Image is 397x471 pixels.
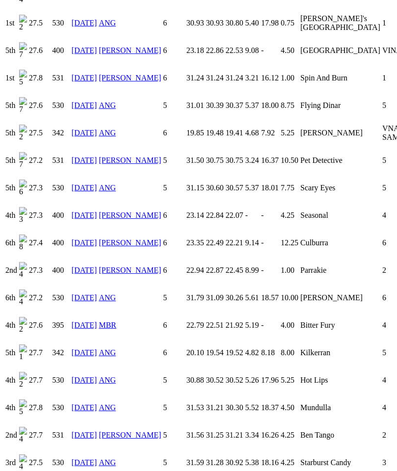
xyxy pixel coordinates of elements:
a: [DATE] [72,458,97,467]
td: 7.92 [261,120,279,146]
td: 30.52 [225,367,244,393]
td: 1st [5,65,18,91]
td: 5th [5,92,18,119]
td: 4th [5,312,18,339]
td: 27.3 [28,202,51,229]
img: 7 [19,42,27,59]
td: 23.35 [186,230,204,256]
td: 530 [52,367,71,393]
td: 30.52 [205,367,224,393]
td: 30.60 [205,175,224,201]
td: 27.7 [28,367,51,393]
td: 5.25 [280,120,299,146]
td: 31.79 [186,285,204,311]
td: 530 [52,92,71,119]
td: 6 [163,120,185,146]
td: 22.49 [205,230,224,256]
td: 6 [163,65,185,91]
img: 8 [19,235,27,251]
a: ANG [99,101,116,109]
a: [DATE] [72,211,97,219]
td: 6th [5,230,18,256]
a: [DATE] [72,238,97,247]
td: 22.87 [205,257,224,284]
a: ANG [99,376,116,384]
td: 16.26 [261,422,279,448]
td: 530 [52,394,71,421]
td: - [261,230,279,256]
td: 8.75 [280,92,299,119]
td: 31.21 [225,422,244,448]
td: 17.96 [261,367,279,393]
td: 22.86 [205,37,224,64]
a: [DATE] [72,129,97,137]
td: 342 [52,340,71,366]
a: [PERSON_NAME] [99,266,161,274]
td: 5th [5,175,18,201]
td: [GEOGRAPHIC_DATA] [300,37,381,64]
td: 30.30 [225,394,244,421]
a: ANG [99,183,116,192]
td: 1st [5,10,18,36]
td: 4th [5,367,18,393]
a: ANG [99,403,116,412]
td: 31.01 [186,92,204,119]
td: 6 [163,257,185,284]
a: [DATE] [72,101,97,109]
td: Parrakie [300,257,381,284]
td: 5 [163,285,185,311]
td: 7.75 [280,175,299,201]
td: 5 [163,367,185,393]
td: 1.00 [280,65,299,91]
td: Spin And Burn [300,65,381,91]
td: 3.21 [245,65,259,91]
td: 4th [5,202,18,229]
img: 7 [19,97,27,114]
td: 5.37 [245,92,259,119]
td: 530 [52,285,71,311]
td: 17.98 [261,10,279,36]
td: 22.84 [205,202,224,229]
td: - [261,37,279,64]
td: 342 [52,120,71,146]
td: 31.56 [186,422,204,448]
td: [PERSON_NAME]'s [GEOGRAPHIC_DATA] [300,10,381,36]
td: 4.68 [245,120,259,146]
td: Bitter Fury [300,312,381,339]
td: 22.21 [225,230,244,256]
img: 2 [19,317,27,334]
td: 0.75 [280,10,299,36]
td: 4.82 [245,340,259,366]
td: 31.50 [186,147,204,174]
td: 27.3 [28,257,51,284]
td: 19.41 [225,120,244,146]
td: 6 [163,37,185,64]
td: 27.6 [28,92,51,119]
td: 8.18 [261,340,279,366]
a: [DATE] [72,156,97,164]
td: 8.99 [245,257,259,284]
td: Flying Dinar [300,92,381,119]
td: 19.85 [186,120,204,146]
a: [DATE] [72,376,97,384]
td: 8.00 [280,340,299,366]
td: 31.53 [186,394,204,421]
td: Culburra [300,230,381,256]
td: 5th [5,340,18,366]
td: - [261,312,279,339]
img: 4 [19,427,27,444]
td: 6 [163,312,185,339]
img: 7 [19,152,27,169]
img: 4 [19,454,27,471]
a: [DATE] [72,266,97,274]
td: 19.54 [205,340,224,366]
a: [PERSON_NAME] [99,46,161,54]
td: 5 [163,422,185,448]
td: 30.37 [225,92,244,119]
td: 531 [52,422,71,448]
td: 23.18 [186,37,204,64]
a: [PERSON_NAME] [99,74,161,82]
td: 530 [52,10,71,36]
td: 5 [163,92,185,119]
td: 27.7 [28,340,51,366]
